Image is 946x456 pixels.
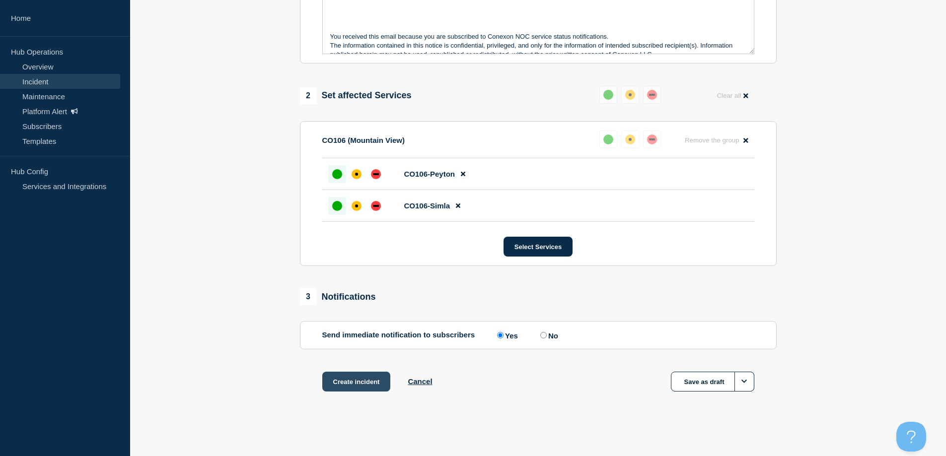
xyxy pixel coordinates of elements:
[538,330,558,340] label: No
[711,86,754,105] button: Clear all
[540,332,547,338] input: No
[603,90,613,100] div: up
[643,130,661,148] button: down
[300,87,317,104] span: 2
[322,330,754,340] div: Send immediate notification to subscribers
[404,170,455,178] span: CO106-Peyton
[685,136,739,144] span: Remove the group
[647,134,657,144] div: down
[332,169,342,179] div: up
[404,201,450,210] span: CO106-Simla
[599,86,617,104] button: up
[322,330,475,340] p: Send immediate notification to subscribers
[352,201,362,211] div: affected
[322,372,391,391] button: Create incident
[495,330,518,340] label: Yes
[599,130,617,148] button: up
[621,130,639,148] button: affected
[408,377,432,386] button: Cancel
[603,134,613,144] div: up
[734,372,754,391] button: Options
[330,41,746,60] p: The information contained in this notice is confidential, privileged, and only for the informatio...
[371,169,381,179] div: down
[671,372,754,391] button: Save as draft
[371,201,381,211] div: down
[322,136,405,144] p: CO106 (Mountain View)
[300,288,317,305] span: 3
[896,422,926,452] iframe: Help Scout Beacon - Open
[625,134,635,144] div: affected
[330,32,746,41] p: You received this email because you are subscribed to Conexon NOC service status notifications.
[679,130,754,150] button: Remove the group
[300,288,376,305] div: Notifications
[643,86,661,104] button: down
[647,90,657,100] div: down
[621,86,639,104] button: affected
[497,332,504,338] input: Yes
[332,201,342,211] div: up
[504,237,573,257] button: Select Services
[300,87,412,104] div: Set affected Services
[625,90,635,100] div: affected
[352,169,362,179] div: affected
